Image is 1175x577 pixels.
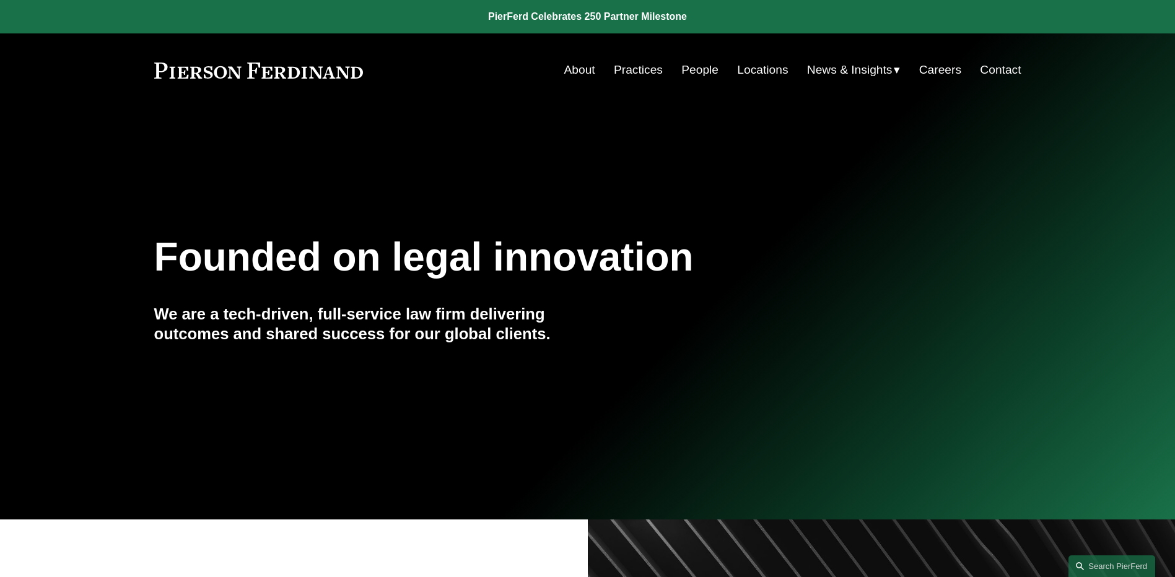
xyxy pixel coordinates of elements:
span: News & Insights [807,59,893,81]
a: People [681,58,719,82]
a: Practices [614,58,663,82]
a: Locations [737,58,788,82]
h1: Founded on legal innovation [154,235,877,280]
a: folder dropdown [807,58,901,82]
a: About [564,58,595,82]
h4: We are a tech-driven, full-service law firm delivering outcomes and shared success for our global... [154,304,588,344]
a: Contact [980,58,1021,82]
a: Careers [919,58,961,82]
a: Search this site [1068,555,1155,577]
